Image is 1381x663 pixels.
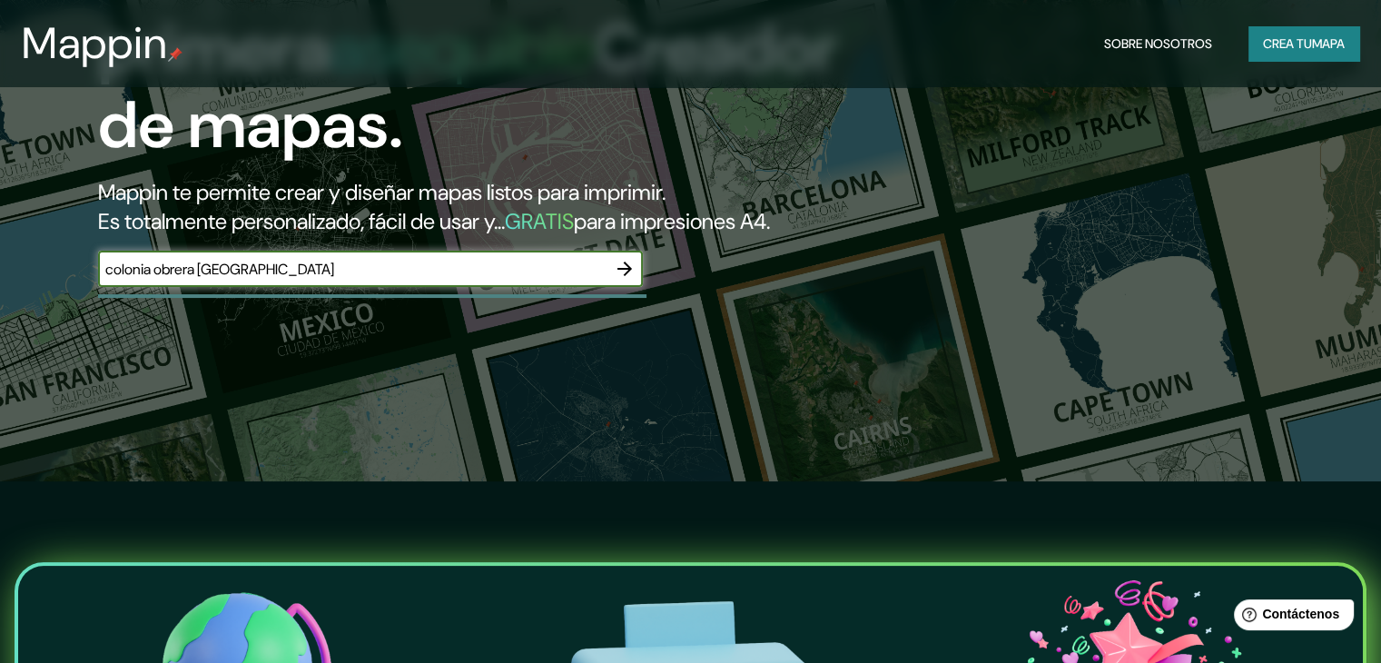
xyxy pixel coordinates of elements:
button: Crea tumapa [1248,26,1359,61]
font: Crea tu [1263,35,1312,52]
font: para impresiones A4. [574,207,770,235]
input: Elige tu lugar favorito [98,259,607,280]
img: pin de mapeo [168,47,182,62]
font: Sobre nosotros [1104,35,1212,52]
font: mapa [1312,35,1345,52]
font: Mappin [22,15,168,72]
font: Mappin te permite crear y diseñar mapas listos para imprimir. [98,178,666,206]
iframe: Lanzador de widgets de ayuda [1219,592,1361,643]
font: Es totalmente personalizado, fácil de usar y... [98,207,505,235]
button: Sobre nosotros [1097,26,1219,61]
font: GRATIS [505,207,574,235]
